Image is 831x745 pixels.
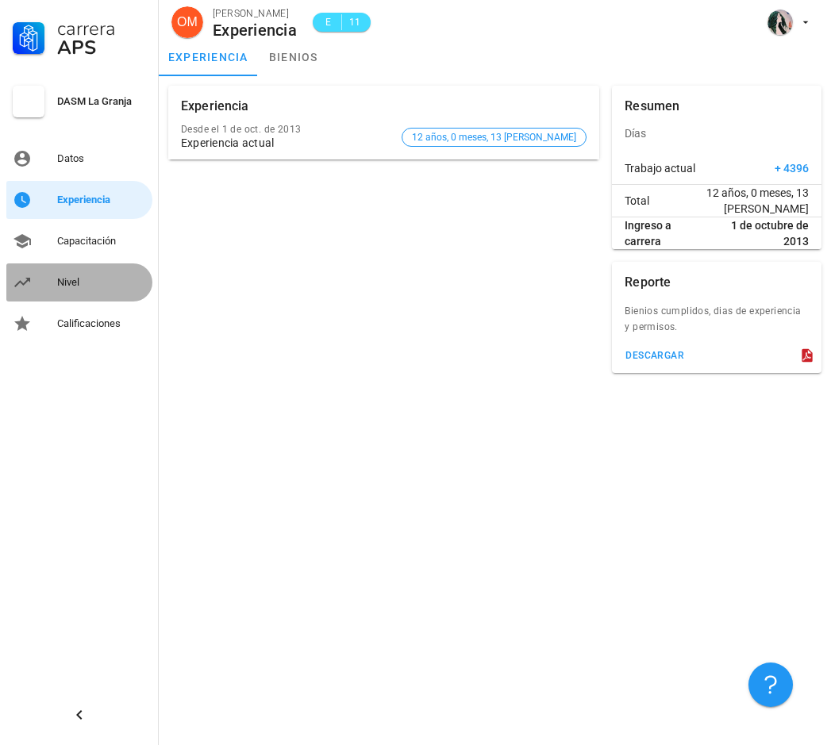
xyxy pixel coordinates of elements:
div: Experiencia [213,21,297,39]
div: Experiencia actual [181,136,395,150]
span: 11 [348,14,361,30]
div: [PERSON_NAME] [213,6,297,21]
a: Experiencia [6,181,152,219]
div: Experiencia [57,194,146,206]
span: Total [625,193,649,209]
div: DASM La Granja [57,95,146,108]
a: Nivel [6,263,152,301]
div: Reporte [625,262,671,303]
span: + 4396 [775,160,809,176]
div: Capacitación [57,235,146,248]
span: 1 de octubre de 2013 [707,217,809,249]
span: 12 años, 0 meses, 13 [PERSON_NAME] [412,129,576,146]
span: E [322,14,335,30]
span: Ingreso a carrera [625,217,707,249]
div: Resumen [625,86,679,127]
a: Capacitación [6,222,152,260]
div: Días [612,114,821,152]
a: Calificaciones [6,305,152,343]
div: Nivel [57,276,146,289]
div: avatar [171,6,203,38]
div: Desde el 1 de oct. de 2013 [181,124,395,135]
span: Trabajo actual [625,160,695,176]
div: Datos [57,152,146,165]
a: Datos [6,140,152,178]
a: experiencia [159,38,258,76]
span: OM [177,6,198,38]
div: Calificaciones [57,317,146,330]
button: descargar [618,344,691,367]
div: Experiencia [181,86,249,127]
a: bienios [258,38,329,76]
div: APS [57,38,146,57]
div: Carrera [57,19,146,38]
div: descargar [625,350,684,361]
div: avatar [768,10,793,35]
div: Bienios cumplidos, dias de experiencia y permisos. [612,303,821,344]
span: 12 años, 0 meses, 13 [PERSON_NAME] [649,185,809,217]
